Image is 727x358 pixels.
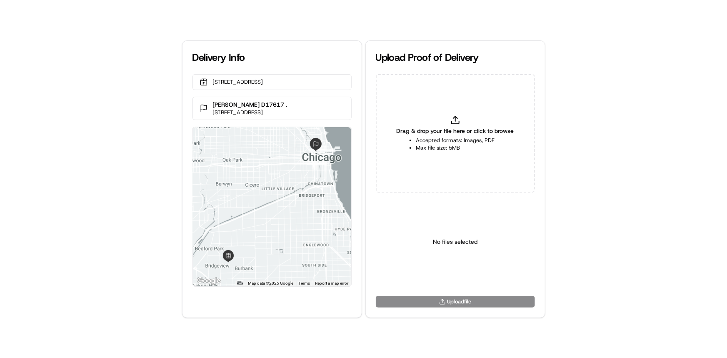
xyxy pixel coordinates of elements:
li: Max file size: 5MB [416,144,495,152]
p: No files selected [433,238,477,246]
p: [STREET_ADDRESS] [213,78,263,86]
img: Google [195,275,222,286]
div: Delivery Info [192,51,352,64]
a: Open this area in Google Maps (opens a new window) [195,275,222,286]
div: Upload Proof of Delivery [376,51,535,64]
p: [STREET_ADDRESS] [213,109,287,116]
span: Drag & drop your file here or click to browse [397,127,514,135]
li: Accepted formats: Images, PDF [416,137,495,144]
p: [PERSON_NAME] D17617 . [213,100,287,109]
a: Report a map error [315,281,349,285]
button: Keyboard shortcuts [237,281,243,285]
a: Terms [299,281,310,285]
span: Map data ©2025 Google [248,281,294,285]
